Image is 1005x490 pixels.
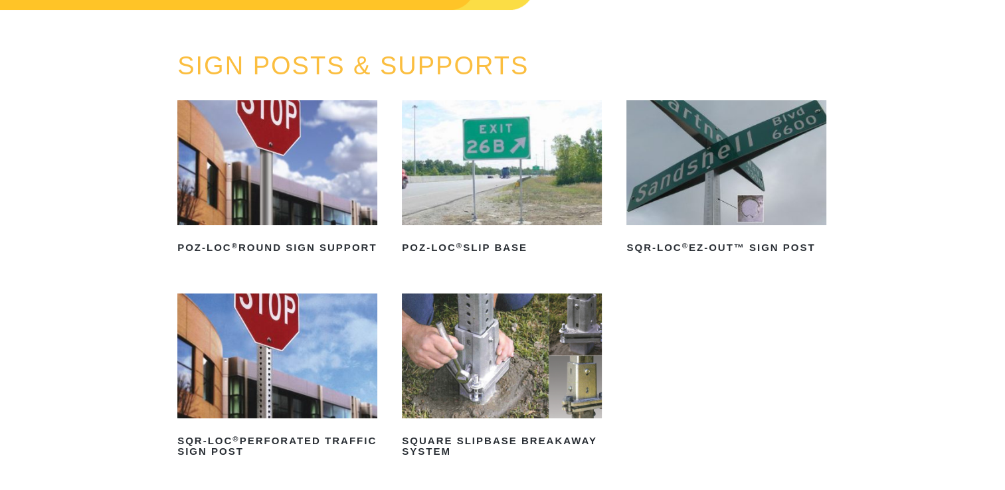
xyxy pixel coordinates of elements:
[402,293,602,462] a: Square Slipbase Breakaway System
[232,435,239,443] sup: ®
[177,52,529,80] a: SIGN POSTS & SUPPORTS
[402,430,602,462] h2: Square Slipbase Breakaway System
[626,100,826,258] a: SQR-LOC®EZ-Out™ Sign Post
[177,293,377,462] a: SQR-LOC®Perforated Traffic Sign Post
[232,242,238,250] sup: ®
[177,100,377,258] a: POZ-LOC®Round Sign Support
[177,430,377,462] h2: SQR-LOC Perforated Traffic Sign Post
[402,237,602,258] h2: POZ-LOC Slip Base
[402,100,602,258] a: POZ-LOC®Slip Base
[682,242,689,250] sup: ®
[626,237,826,258] h2: SQR-LOC EZ-Out™ Sign Post
[456,242,463,250] sup: ®
[177,237,377,258] h2: POZ-LOC Round Sign Support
